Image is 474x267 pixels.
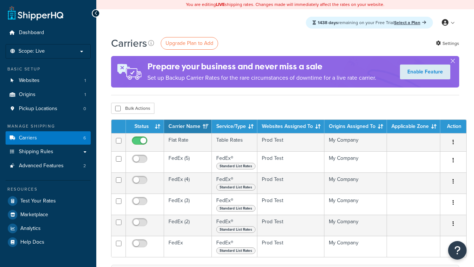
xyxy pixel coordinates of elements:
[306,17,433,29] div: remaining on your Free Trial
[147,60,376,73] h4: Prepare your business and never miss a sale
[6,131,91,145] a: Carriers 6
[6,123,91,129] div: Manage Shipping
[147,73,376,83] p: Set up Backup Carrier Rates for the rare circumstances of downtime for a live rate carrier.
[216,226,256,233] span: Standard List Rates
[126,120,164,133] th: Status: activate to sort column ascending
[212,236,257,257] td: FedEx®
[19,163,64,169] span: Advanced Features
[164,236,212,257] td: FedEx
[20,239,44,245] span: Help Docs
[257,236,324,257] td: Prod Test
[6,88,91,102] a: Origins 1
[216,184,256,191] span: Standard List Rates
[111,36,147,50] h1: Carriers
[6,88,91,102] li: Origins
[6,145,91,159] a: Shipping Rules
[324,172,387,194] td: My Company
[164,194,212,215] td: FedEx (3)
[6,208,91,221] a: Marketplace
[212,120,257,133] th: Service/Type: activate to sort column ascending
[6,102,91,116] a: Pickup Locations 0
[6,26,91,40] a: Dashboard
[387,120,440,133] th: Applicable Zone: activate to sort column ascending
[20,225,41,232] span: Analytics
[6,235,91,249] a: Help Docs
[212,215,257,236] td: FedEx®
[6,222,91,235] a: Analytics
[19,135,37,141] span: Carriers
[448,241,467,260] button: Open Resource Center
[318,19,338,26] strong: 1438 days
[6,159,91,173] li: Advanced Features
[19,149,53,155] span: Shipping Rules
[166,39,213,47] span: Upgrade Plan to Add
[216,205,256,212] span: Standard List Rates
[19,30,44,36] span: Dashboard
[212,172,257,194] td: FedEx®
[440,120,466,133] th: Action
[394,19,426,26] a: Select a Plan
[20,198,56,204] span: Test Your Rates
[216,247,256,254] span: Standard List Rates
[6,131,91,145] li: Carriers
[19,48,45,55] span: Scope: Live
[164,215,212,236] td: FedEx (2)
[324,194,387,215] td: My Company
[257,151,324,172] td: Prod Test
[6,74,91,88] a: Websites 1
[324,120,387,133] th: Origins Assigned To: activate to sort column ascending
[8,6,63,20] a: ShipperHQ Home
[324,215,387,236] td: My Company
[111,56,147,88] img: ad-rules-rateshop-fe6ec290ccb7230408bd80ed9643f0289d75e0ffd9eb532fc0e269fcd187b520.png
[19,106,57,112] span: Pickup Locations
[19,78,40,84] span: Websites
[400,65,450,79] a: Enable Feature
[216,163,256,169] span: Standard List Rates
[6,159,91,173] a: Advanced Features 2
[6,102,91,116] li: Pickup Locations
[164,151,212,172] td: FedEx (5)
[111,103,154,114] button: Bulk Actions
[6,194,91,208] a: Test Your Rates
[83,106,86,112] span: 0
[83,135,86,141] span: 6
[19,92,36,98] span: Origins
[436,38,459,49] a: Settings
[6,186,91,192] div: Resources
[257,133,324,151] td: Prod Test
[161,37,218,50] a: Upgrade Plan to Add
[257,194,324,215] td: Prod Test
[84,92,86,98] span: 1
[20,212,48,218] span: Marketplace
[212,151,257,172] td: FedEx®
[6,66,91,72] div: Basic Setup
[324,236,387,257] td: My Company
[324,133,387,151] td: My Company
[6,74,91,88] li: Websites
[257,172,324,194] td: Prod Test
[257,215,324,236] td: Prod Test
[164,172,212,194] td: FedEx (4)
[164,133,212,151] td: Flat Rate
[324,151,387,172] td: My Company
[212,133,257,151] td: Table Rates
[216,1,225,8] b: LIVE
[257,120,324,133] th: Websites Assigned To: activate to sort column ascending
[164,120,212,133] th: Carrier Name: activate to sort column ascending
[84,78,86,84] span: 1
[83,163,86,169] span: 2
[212,194,257,215] td: FedEx®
